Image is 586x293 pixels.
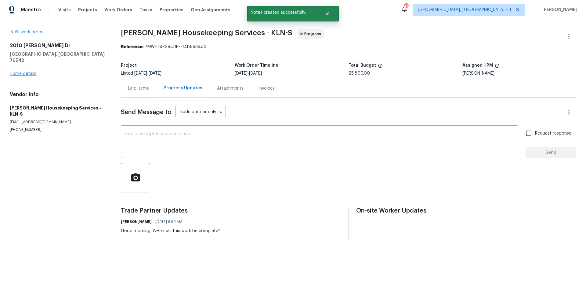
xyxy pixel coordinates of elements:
[462,63,493,68] h5: Assigned HPM
[217,85,244,91] div: Attachments
[10,30,45,34] a: All work orders
[540,7,577,13] span: [PERSON_NAME]
[58,7,71,13] span: Visits
[121,63,137,68] h5: Project
[160,7,183,13] span: Properties
[258,85,275,91] div: Invoices
[128,85,149,91] div: Line Items
[418,7,511,13] span: [GEOGRAPHIC_DATA], [GEOGRAPHIC_DATA] + 1
[121,219,152,225] h6: [PERSON_NAME]
[134,71,147,76] span: [DATE]
[121,29,292,36] span: [PERSON_NAME] Housekeeping Services - KLN-S
[134,71,161,76] span: -
[121,228,220,234] div: Good morning. WHen will this work be complete?
[495,63,500,71] span: The hpm assigned to this work order.
[104,7,132,13] span: Work Orders
[175,107,226,117] div: Trade partner only
[10,43,106,49] h2: 2010 [PERSON_NAME] Dr
[10,51,106,63] h5: [GEOGRAPHIC_DATA], [GEOGRAPHIC_DATA] 76542
[349,63,376,68] h5: Total Budget
[78,7,97,13] span: Projects
[235,71,248,76] span: [DATE]
[535,130,571,137] span: Request response
[300,31,324,37] span: In Progress
[10,72,36,76] a: Home details
[404,4,408,10] div: 44
[356,208,576,214] span: On-site Worker Updates
[139,8,152,12] span: Tasks
[235,63,278,68] h5: Work Order Timeline
[164,85,202,91] div: Progress Updates
[121,208,341,214] span: Trade Partner Updates
[317,8,337,20] button: Close
[349,71,370,76] span: $5,800.00
[10,91,106,98] h4: Vendor Info
[10,120,106,125] p: [EMAIL_ADDRESS][DOMAIN_NAME]
[378,63,383,71] span: The total cost of line items that have been proposed by Opendoor. This sum includes line items th...
[21,7,41,13] span: Maestro
[121,44,576,50] div: 7MWET8Z39CDPE-14b6934c4
[249,71,262,76] span: [DATE]
[462,71,576,76] div: [PERSON_NAME]
[121,45,143,49] b: Reference:
[191,7,230,13] span: Geo Assignments
[121,109,172,115] span: Send Message to
[235,71,262,76] span: -
[155,219,182,225] span: [DATE] 6:59 AM
[247,6,317,19] span: Notes created successfully.
[10,105,106,117] h5: [PERSON_NAME] Housekeeping Services - KLN-S
[121,71,161,76] span: Listed
[10,127,106,132] p: [PHONE_NUMBER]
[149,71,161,76] span: [DATE]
